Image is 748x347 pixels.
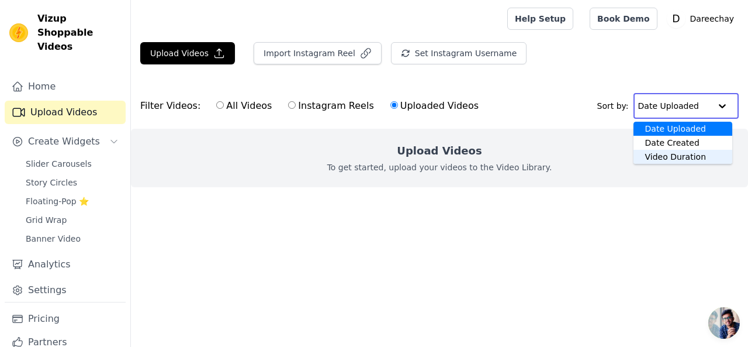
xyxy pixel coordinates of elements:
a: Floating-Pop ⭐ [19,193,126,209]
a: Home [5,75,126,98]
label: Uploaded Videos [390,98,479,114]
span: Floating-Pop ⭐ [26,195,89,207]
input: All Videos [216,101,224,109]
p: Dareechay [685,8,739,29]
a: Banner Video [19,231,126,247]
a: Help Setup [507,8,573,30]
a: Open chat [708,307,740,339]
text: D [672,13,680,25]
a: Slider Carousels [19,156,126,172]
span: Vizup Shoppable Videos [37,12,121,54]
p: To get started, upload your videos to the Video Library. [327,162,552,173]
span: Grid Wrap [26,214,67,226]
h2: Upload Videos [397,143,482,159]
div: Filter Videos: [140,92,485,119]
a: Settings [5,279,126,302]
a: Story Circles [19,174,126,191]
span: Story Circles [26,177,77,188]
span: Create Widgets [28,135,100,149]
a: Analytics [5,253,126,276]
span: Slider Carousels [26,158,92,170]
input: Uploaded Videos [390,101,398,109]
span: Banner Video [26,233,81,245]
button: Upload Videos [140,42,235,64]
button: Set Instagram Username [391,42,527,64]
a: Book Demo [590,8,657,30]
label: Instagram Reels [288,98,374,114]
button: Import Instagram Reel [254,42,382,64]
a: Upload Videos [5,101,126,124]
a: Pricing [5,307,126,331]
label: All Videos [216,98,272,114]
button: D Dareechay [667,8,739,29]
img: Vizup [9,23,28,42]
a: Grid Wrap [19,212,126,228]
input: Instagram Reels [288,101,296,109]
button: Create Widgets [5,130,126,153]
div: Date Uploaded [633,122,732,136]
div: Video Duration [633,150,732,164]
div: Sort by: [597,93,739,119]
div: Date Created [633,136,732,150]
